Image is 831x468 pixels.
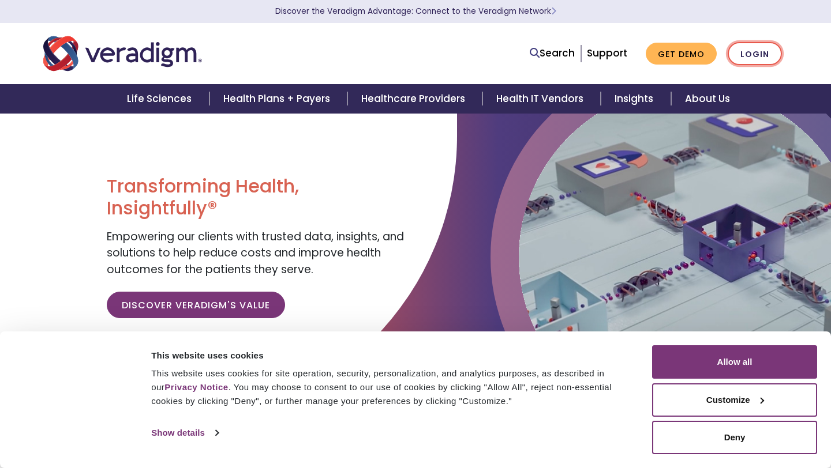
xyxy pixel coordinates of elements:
a: Show details [151,424,218,441]
div: This website uses cookies for site operation, security, personalization, and analytics purposes, ... [151,367,639,408]
a: Insights [601,84,671,114]
span: Learn More [551,6,556,17]
a: Healthcare Providers [347,84,482,114]
a: Support [587,46,627,60]
a: Search [530,46,575,61]
button: Customize [652,383,817,417]
a: Get Demo [646,43,717,65]
button: Deny [652,421,817,454]
button: Allow all [652,345,817,379]
a: Health IT Vendors [482,84,601,114]
a: Health Plans + Payers [209,84,347,114]
span: Empowering our clients with trusted data, insights, and solutions to help reduce costs and improv... [107,229,404,277]
a: Discover Veradigm's Value [107,292,285,318]
a: Life Sciences [113,84,209,114]
div: This website uses cookies [151,349,639,363]
a: Login [728,42,782,66]
a: Discover the Veradigm Advantage: Connect to the Veradigm NetworkLearn More [275,6,556,17]
img: Veradigm logo [43,35,202,73]
a: Privacy Notice [164,382,228,392]
h1: Transforming Health, Insightfully® [107,175,407,220]
a: About Us [671,84,744,114]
